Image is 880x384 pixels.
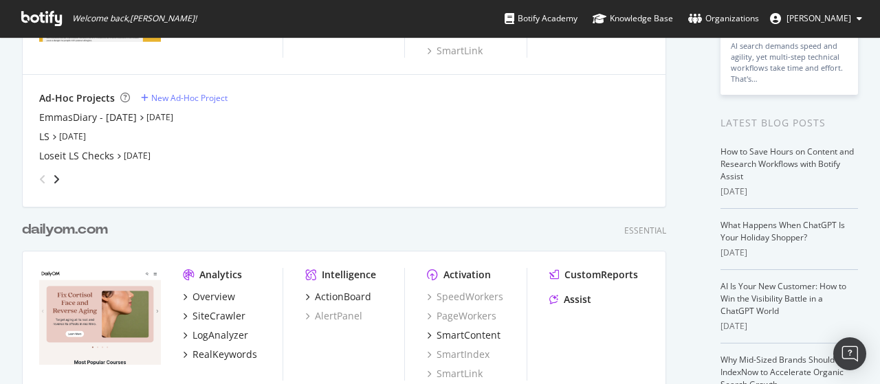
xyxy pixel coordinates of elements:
a: ActionBoard [305,290,371,304]
div: New Ad-Hoc Project [151,92,228,104]
div: [DATE] [720,247,858,259]
div: Overview [192,290,235,304]
div: RealKeywords [192,348,257,361]
a: dailyom.com [22,220,113,240]
b: dailyom [22,223,75,236]
a: AI Is Your New Customer: How to Win the Visibility Battle in a ChatGPT World [720,280,846,317]
a: PageWorkers [427,309,496,323]
a: AlertPanel [305,309,362,323]
div: [DATE] [720,320,858,332]
div: Essential [624,225,666,236]
div: Analytics [199,268,242,282]
div: Assist [564,293,591,306]
a: SmartContent [427,328,500,342]
a: How to Save Hours on Content and Research Workflows with Botify Assist [720,146,854,182]
div: Latest Blog Posts [720,115,858,131]
a: LS [39,130,49,144]
a: SmartLink [427,44,483,58]
div: angle-left [34,168,52,190]
a: New Ad-Hoc Project [141,92,228,104]
div: angle-right [52,172,61,186]
img: dailyom.com [39,268,161,365]
a: What Happens When ChatGPT Is Your Holiday Shopper? [720,219,845,243]
a: [DATE] [59,131,86,142]
div: Botify Academy [505,12,577,25]
div: CustomReports [564,268,638,282]
div: SiteCrawler [192,309,245,323]
div: [DATE] [720,185,858,198]
a: EmmasDiary - [DATE] [39,111,137,124]
div: Activation [443,268,491,282]
a: Overview [183,290,235,304]
a: LogAnalyzer [183,328,248,342]
a: RealKeywords [183,348,257,361]
a: CustomReports [549,268,638,282]
div: Intelligence [322,268,376,282]
div: SmartContent [437,328,500,342]
a: SiteCrawler [183,309,245,323]
span: Nikhil Pagdhare [786,12,851,24]
a: [DATE] [146,111,173,123]
div: Ad-Hoc Projects [39,91,115,105]
div: LogAnalyzer [192,328,248,342]
a: SmartIndex [427,348,489,361]
div: Organizations [688,12,759,25]
a: [DATE] [124,150,151,161]
div: Knowledge Base [593,12,673,25]
span: Welcome back, [PERSON_NAME] ! [72,13,197,24]
div: .com [22,220,108,240]
a: SmartLink [427,367,483,381]
a: SpeedWorkers [427,290,503,304]
a: Loseit LS Checks [39,149,114,163]
button: [PERSON_NAME] [759,8,873,30]
a: Assist [549,293,591,306]
div: AI search demands speed and agility, yet multi-step technical workflows take time and effort. Tha... [731,41,848,84]
div: ActionBoard [315,290,371,304]
div: Open Intercom Messenger [833,337,866,370]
